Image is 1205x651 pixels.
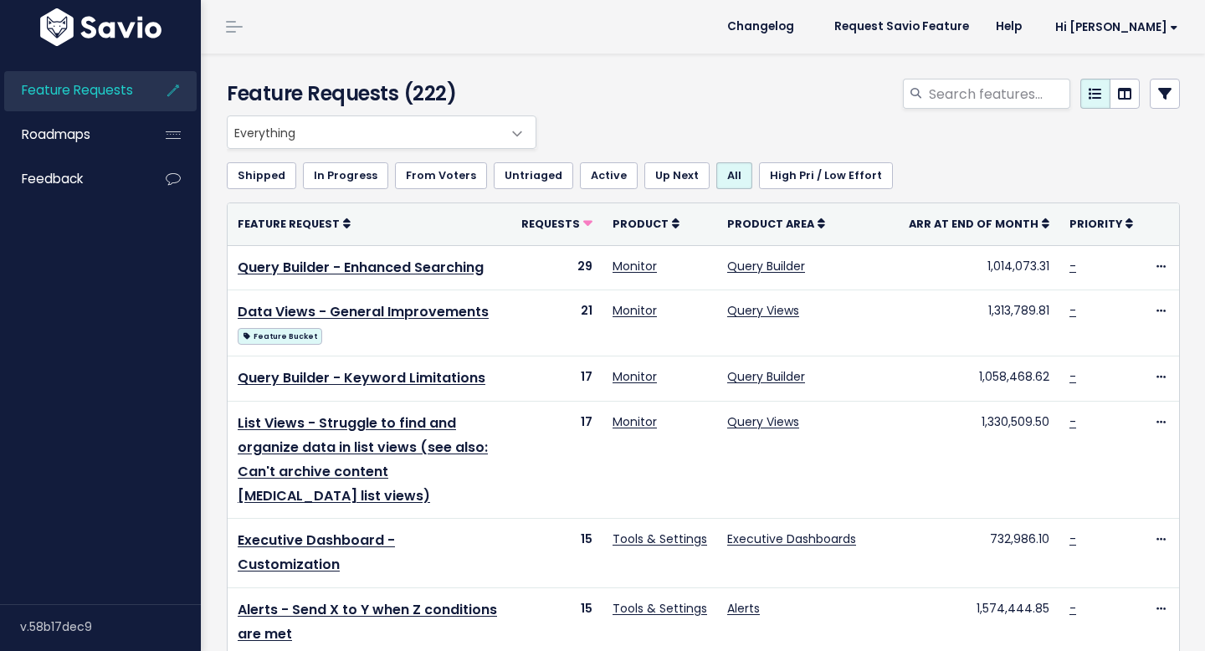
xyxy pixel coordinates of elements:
div: v.58b17dec9 [20,605,201,648]
span: Priority [1069,217,1122,231]
a: Monitor [613,302,657,319]
a: Tools & Settings [613,600,707,617]
td: 1,313,789.81 [899,290,1059,356]
a: Hi [PERSON_NAME] [1035,14,1192,40]
a: Alerts [727,600,760,617]
a: - [1069,531,1076,547]
a: Executive Dashboard - Customization [238,531,395,574]
a: Monitor [613,368,657,385]
a: Executive Dashboards [727,531,856,547]
a: Request Savio Feature [821,14,982,39]
img: logo-white.9d6f32f41409.svg [36,8,166,46]
a: - [1069,413,1076,430]
a: ARR at End of Month [909,215,1049,232]
span: Everything [228,116,502,148]
span: Feature Bucket [238,328,322,345]
a: Query Builder [727,258,805,274]
td: 1,330,509.50 [899,402,1059,519]
td: 17 [511,402,602,519]
input: Search features... [927,79,1070,109]
a: - [1069,600,1076,617]
a: Roadmaps [4,115,139,154]
a: Help [982,14,1035,39]
span: Changelog [727,21,794,33]
a: Priority [1069,215,1133,232]
a: Feature Bucket [238,325,322,346]
a: From Voters [395,162,487,189]
a: Feature Request [238,215,351,232]
a: Tools & Settings [613,531,707,547]
a: Product Area [727,215,825,232]
a: Feature Requests [4,71,139,110]
td: 1,014,073.31 [899,245,1059,290]
span: Product [613,217,669,231]
span: Feature Request [238,217,340,231]
span: Requests [521,217,580,231]
a: - [1069,368,1076,385]
h4: Feature Requests (222) [227,79,528,109]
span: Feedback [22,170,83,187]
a: In Progress [303,162,388,189]
a: Monitor [613,258,657,274]
a: Query Views [727,413,799,430]
a: All [716,162,752,189]
span: Roadmaps [22,126,90,143]
ul: Filter feature requests [227,162,1180,189]
span: ARR at End of Month [909,217,1038,231]
a: High Pri / Low Effort [759,162,893,189]
a: Requests [521,215,592,232]
a: Active [580,162,638,189]
td: 17 [511,356,602,402]
td: 21 [511,290,602,356]
a: - [1069,302,1076,319]
a: Monitor [613,413,657,430]
a: Shipped [227,162,296,189]
a: Up Next [644,162,710,189]
td: 732,986.10 [899,519,1059,588]
a: Data Views - General Improvements [238,302,489,321]
span: Everything [227,115,536,149]
td: 29 [511,245,602,290]
a: Feedback [4,160,139,198]
a: Query Builder [727,368,805,385]
a: Untriaged [494,162,573,189]
td: 15 [511,519,602,588]
a: Product [613,215,679,232]
a: Alerts - Send X to Y when Z conditions are met [238,600,497,643]
a: Query Builder - Enhanced Searching [238,258,484,277]
a: List Views - Struggle to find and organize data in list views (see also: Can't archive content [M... [238,413,488,505]
td: 1,058,468.62 [899,356,1059,402]
span: Product Area [727,217,814,231]
a: - [1069,258,1076,274]
a: Query Views [727,302,799,319]
span: Feature Requests [22,81,133,99]
span: Hi [PERSON_NAME] [1055,21,1178,33]
a: Query Builder - Keyword Limitations [238,368,485,387]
